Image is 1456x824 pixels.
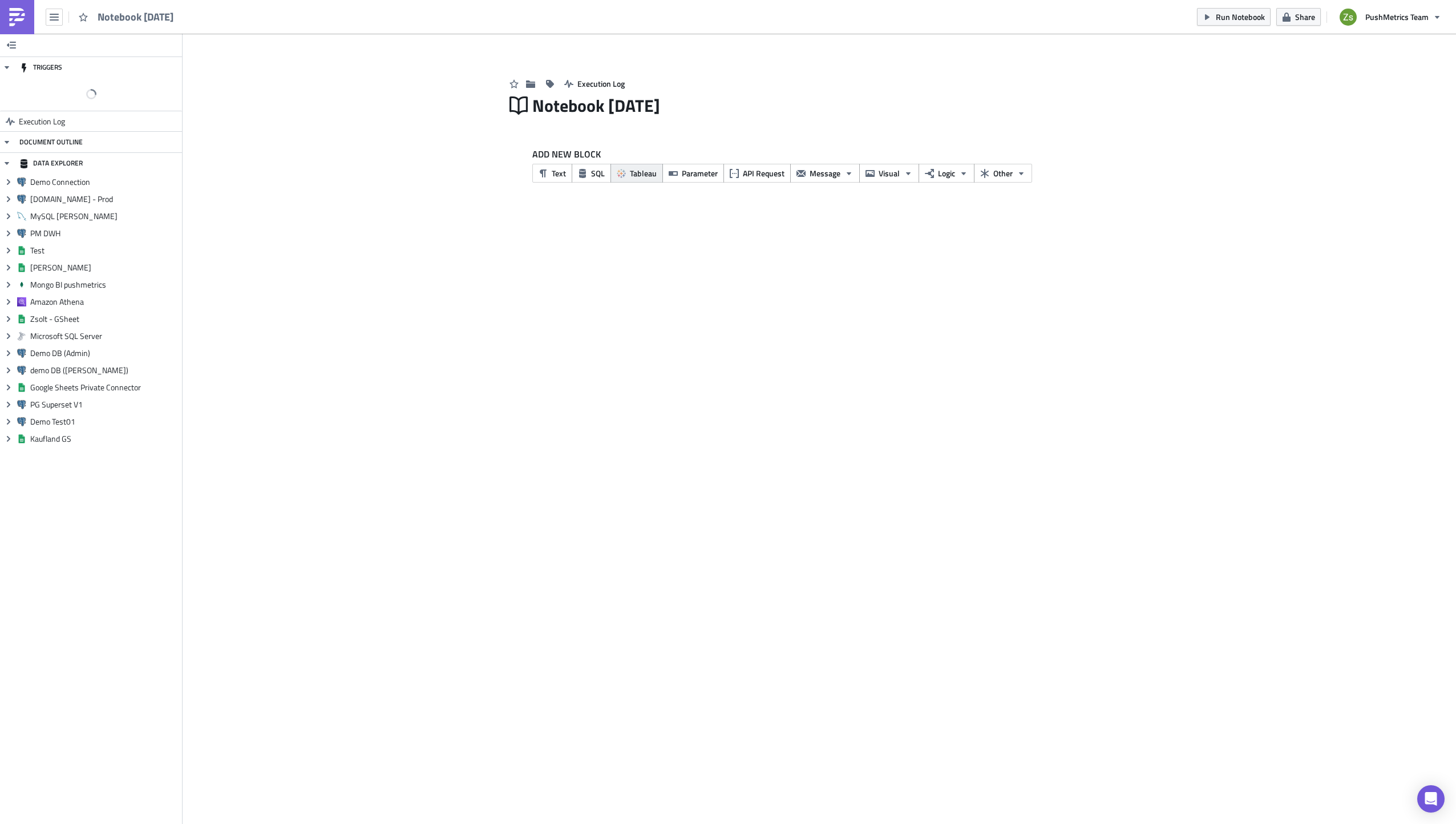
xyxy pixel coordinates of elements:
span: MySQL [PERSON_NAME] [30,211,179,221]
span: PG Superset V1 [30,399,179,410]
span: PM DWH [30,228,179,239]
div: TRIGGERS [19,57,62,78]
button: Run Notebook [1197,8,1271,26]
span: Amazon Athena [30,297,179,307]
span: Zsolt - GSheet [30,314,179,324]
span: Google Sheets Private Connector [30,382,179,393]
span: demo DB ([PERSON_NAME]) [30,365,179,375]
span: Kaufland GS [30,434,179,444]
span: Test [30,245,179,256]
button: Parameter [662,164,724,183]
button: PushMetrics Team [1333,5,1447,30]
span: Mongo BI pushmetrics [30,280,179,290]
button: API Request [723,164,791,183]
button: SQL [572,164,611,183]
span: Notebook [DATE] [532,95,661,116]
label: ADD NEW BLOCK [532,147,1133,161]
span: Demo Connection [30,177,179,187]
span: Logic [938,167,955,179]
button: Logic [919,164,974,183]
img: Avatar [1338,7,1358,27]
button: Visual [859,164,919,183]
div: DATA EXPLORER [19,153,83,173]
span: Demo DB (Admin) [30,348,179,358]
div: DOCUMENT OUTLINE [19,132,83,152]
span: [DOMAIN_NAME] - Prod [30,194,179,204]
span: SQL [591,167,605,179]
span: API Request [743,167,784,179]
span: Share [1295,11,1315,23]
span: Visual [879,167,900,179]
span: Message [810,167,840,179]
button: Other [974,164,1032,183]
div: Open Intercom Messenger [1417,785,1445,813]
span: Execution Log [19,111,65,132]
span: Execution Log [577,78,625,90]
span: Text [552,167,566,179]
button: Share [1276,8,1321,26]
button: Execution Log [559,75,630,92]
span: PushMetrics Team [1365,11,1429,23]
span: Demo Test01 [30,417,179,427]
button: Text [532,164,572,183]
span: Notebook [DATE] [98,10,175,23]
button: Tableau [610,164,663,183]
span: Run Notebook [1216,11,1265,23]
span: Other [993,167,1013,179]
span: [PERSON_NAME] [30,262,179,273]
span: Tableau [630,167,657,179]
span: Microsoft SQL Server [30,331,179,341]
span: Parameter [682,167,718,179]
img: PushMetrics [8,8,26,26]
button: Message [790,164,860,183]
